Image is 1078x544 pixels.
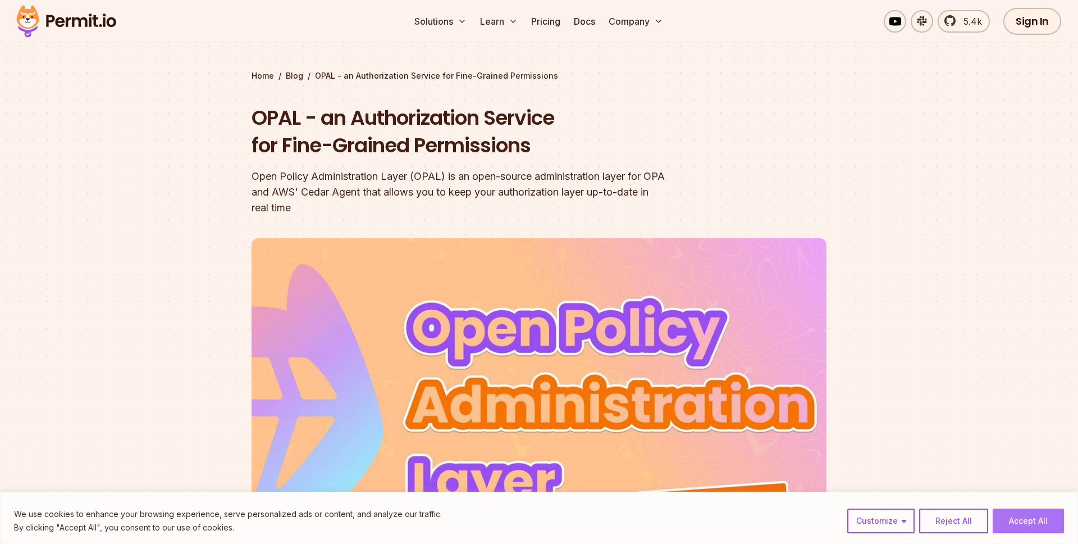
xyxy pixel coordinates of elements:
button: Solutions [410,10,471,33]
h1: OPAL - an Authorization Service for Fine-Grained Permissions [252,104,683,160]
button: Customize [847,509,915,533]
button: Learn [476,10,522,33]
a: 5.4k [938,10,990,33]
div: Open Policy Administration Layer (OPAL) is an open-source administration layer for OPA and AWS' C... [252,169,683,216]
a: Blog [286,70,303,81]
button: Reject All [919,509,988,533]
p: We use cookies to enhance your browsing experience, serve personalized ads or content, and analyz... [14,507,442,521]
a: Sign In [1003,8,1061,35]
span: 5.4k [957,15,982,28]
img: Permit logo [11,2,121,40]
a: Home [252,70,274,81]
a: Pricing [527,10,565,33]
p: By clicking "Accept All", you consent to our use of cookies. [14,521,442,534]
button: Accept All [993,509,1064,533]
button: Company [604,10,668,33]
a: Docs [569,10,600,33]
div: / / [252,70,826,81]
